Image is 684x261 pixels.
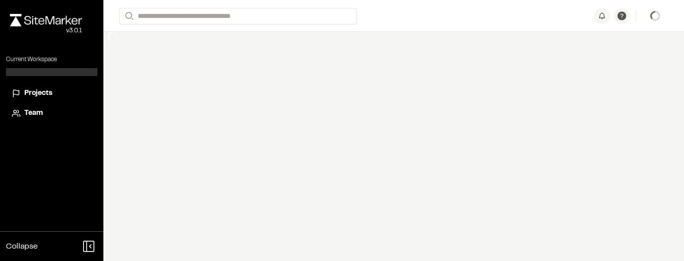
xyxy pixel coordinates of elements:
[24,108,43,119] span: Team
[10,14,82,26] img: rebrand.png
[6,55,97,64] p: Current Workspace
[12,108,91,119] a: Team
[6,241,38,253] span: Collapse
[10,26,82,35] div: Oh geez...please don't...
[12,88,91,99] a: Projects
[24,88,52,99] span: Projects
[119,8,137,24] button: Search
